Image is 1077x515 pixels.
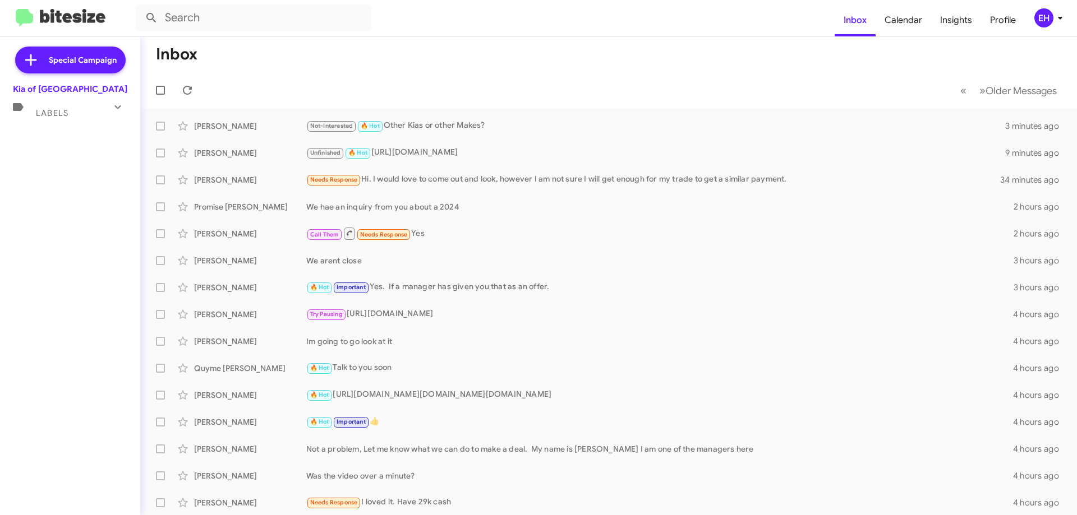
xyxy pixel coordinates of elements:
span: 🔥 Hot [310,364,329,372]
div: [URL][DOMAIN_NAME] [306,146,1005,159]
div: Talk to you soon [306,361,1013,374]
div: [PERSON_NAME] [194,228,306,239]
button: EH [1025,8,1065,27]
span: Needs Response [310,499,358,506]
div: [PERSON_NAME] [194,416,306,428]
a: Calendar [876,4,931,36]
input: Search [136,4,371,31]
div: 3 hours ago [1014,255,1068,266]
div: 4 hours ago [1013,336,1068,347]
span: 🔥 Hot [310,391,329,398]
span: 🔥 Hot [361,122,380,129]
span: Needs Response [310,176,358,183]
div: EH [1034,8,1053,27]
div: Kia of [GEOGRAPHIC_DATA] [13,83,127,95]
div: 4 hours ago [1013,363,1068,374]
div: [PERSON_NAME] [194,174,306,185]
span: Not-Interested [310,122,353,129]
div: [PERSON_NAME] [194,255,306,266]
div: 4 hours ago [1013,443,1068,454]
span: » [979,83,986,98]
span: 🔥 Hot [310,284,329,291]
div: 34 minutes ago [1001,174,1068,185]
div: We arent close [306,255,1014,266]
a: Inbox [835,4,876,36]
span: Try Pausing [310,310,343,318]
div: 4 hours ago [1013,470,1068,481]
span: Labels [36,108,68,118]
div: 4 hours ago [1013,416,1068,428]
div: [PERSON_NAME] [194,309,306,320]
div: Hi. I would love to come out and look, however I am not sure I will get enough for my trade to ge... [306,173,1001,186]
div: Other Kias or other Makes? [306,119,1005,132]
div: [URL][DOMAIN_NAME] [306,308,1013,321]
div: [PERSON_NAME] [194,120,306,132]
span: Special Campaign [49,54,117,66]
div: 9 minutes ago [1005,147,1068,159]
nav: Page navigation example [954,79,1064,102]
div: [PERSON_NAME] [194,336,306,347]
div: Promise [PERSON_NAME] [194,201,306,212]
span: Important [337,284,366,291]
div: [PERSON_NAME] [194,470,306,481]
a: Special Campaign [15,47,126,73]
div: [PERSON_NAME] [194,389,306,401]
button: Previous [954,79,973,102]
a: Insights [931,4,981,36]
span: Call Them [310,231,339,238]
div: [PERSON_NAME] [194,443,306,454]
div: Quyme [PERSON_NAME] [194,363,306,374]
h1: Inbox [156,45,197,63]
a: Profile [981,4,1025,36]
div: Im going to go look at it [306,336,1013,347]
span: Unfinished [310,149,341,156]
span: 🔥 Hot [348,149,367,156]
span: Needs Response [360,231,408,238]
div: Was the video over a minute? [306,470,1013,481]
div: [PERSON_NAME] [194,497,306,508]
div: 4 hours ago [1013,497,1068,508]
div: [PERSON_NAME] [194,282,306,293]
div: 2 hours ago [1014,228,1068,239]
button: Next [973,79,1064,102]
span: « [960,83,966,98]
div: 2 hours ago [1014,201,1068,212]
div: 4 hours ago [1013,309,1068,320]
div: Yes. If a manager has given you that as an offer. [306,281,1014,294]
span: Important [337,418,366,425]
div: 3 hours ago [1014,282,1068,293]
div: [PERSON_NAME] [194,147,306,159]
div: I loved it. Have 29k cash [306,496,1013,509]
span: 🔥 Hot [310,418,329,425]
div: We hae an inquiry from you about a 2024 [306,201,1014,212]
div: [URL][DOMAIN_NAME][DOMAIN_NAME][DOMAIN_NAME] [306,388,1013,401]
span: Older Messages [986,85,1057,97]
div: 4 hours ago [1013,389,1068,401]
div: Not a problem, Let me know what we can do to make a deal. My name is [PERSON_NAME] I am one of th... [306,443,1013,454]
div: 👍 [306,415,1013,428]
div: 3 minutes ago [1005,120,1068,132]
div: Yes [306,226,1014,240]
